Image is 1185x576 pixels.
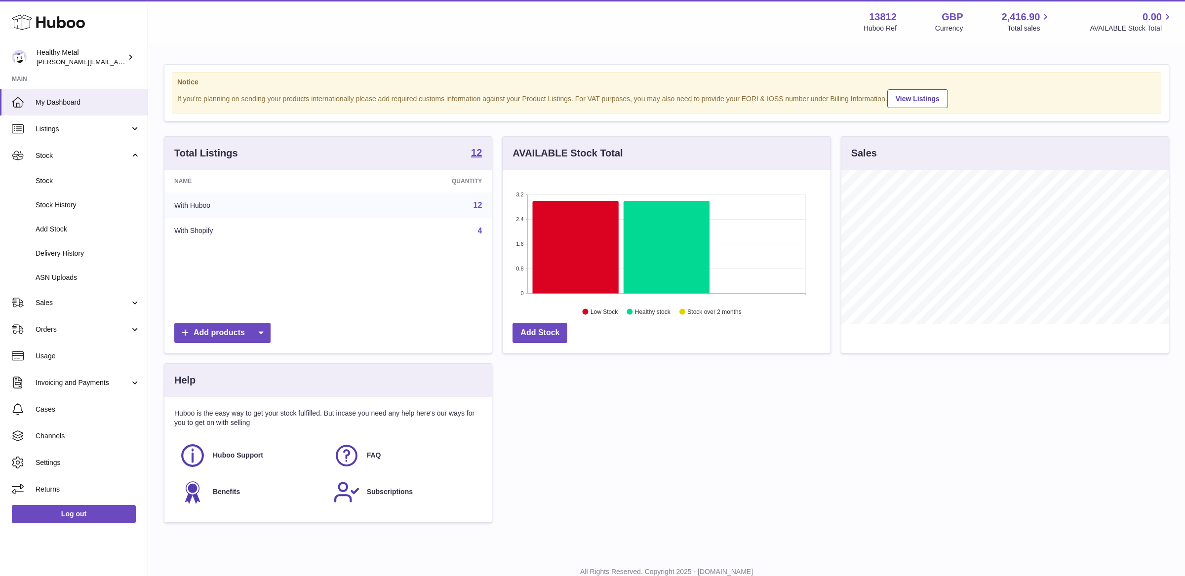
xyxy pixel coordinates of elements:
div: Healthy Metal [37,48,125,67]
span: Usage [36,351,140,361]
span: Total sales [1007,24,1051,33]
span: Listings [36,124,130,134]
span: Stock History [36,200,140,210]
a: Benefits [179,479,323,505]
span: Settings [36,458,140,467]
th: Name [164,170,341,192]
text: 2.4 [516,216,524,222]
span: Stock [36,151,130,160]
span: Returns [36,485,140,494]
a: Subscriptions [333,479,477,505]
text: 1.6 [516,241,524,247]
span: Stock [36,176,140,186]
span: Cases [36,405,140,414]
td: With Shopify [164,218,341,244]
span: Invoicing and Payments [36,378,130,387]
strong: 13812 [869,10,897,24]
a: Add products [174,323,271,343]
text: 3.2 [516,192,524,197]
a: Add Stock [513,323,567,343]
img: jose@healthy-metal.com [12,50,27,65]
text: Healthy stock [635,308,671,315]
strong: GBP [942,10,963,24]
a: View Listings [887,89,948,108]
span: Delivery History [36,249,140,258]
text: Low Stock [591,308,618,315]
span: Huboo Support [213,451,263,460]
text: 0 [521,290,524,296]
th: Quantity [341,170,492,192]
span: Benefits [213,487,240,497]
h3: Help [174,374,196,387]
a: 0.00 AVAILABLE Stock Total [1090,10,1173,33]
a: 4 [477,227,482,235]
td: With Huboo [164,192,341,218]
span: Subscriptions [367,487,413,497]
span: My Dashboard [36,98,140,107]
strong: 12 [471,148,482,157]
span: ASN Uploads [36,273,140,282]
p: Huboo is the easy way to get your stock fulfilled. But incase you need any help here's our ways f... [174,409,482,427]
h3: Total Listings [174,147,238,160]
span: AVAILABLE Stock Total [1090,24,1173,33]
div: Huboo Ref [864,24,897,33]
text: 0.8 [516,266,524,271]
span: Sales [36,298,130,307]
a: Log out [12,505,136,523]
a: 2,416.90 Total sales [1002,10,1052,33]
span: 2,416.90 [1002,10,1040,24]
a: 12 [471,148,482,159]
strong: Notice [177,77,1156,87]
a: Huboo Support [179,442,323,469]
div: If you're planning on sending your products internationally please add required customs informati... [177,88,1156,108]
text: Stock over 2 months [688,308,742,315]
span: 0.00 [1143,10,1162,24]
a: 12 [474,201,482,209]
span: Add Stock [36,225,140,234]
span: FAQ [367,451,381,460]
h3: Sales [851,147,877,160]
span: Orders [36,325,130,334]
span: [PERSON_NAME][EMAIL_ADDRESS][DOMAIN_NAME] [37,58,198,66]
a: FAQ [333,442,477,469]
h3: AVAILABLE Stock Total [513,147,623,160]
div: Currency [935,24,963,33]
span: Channels [36,431,140,441]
